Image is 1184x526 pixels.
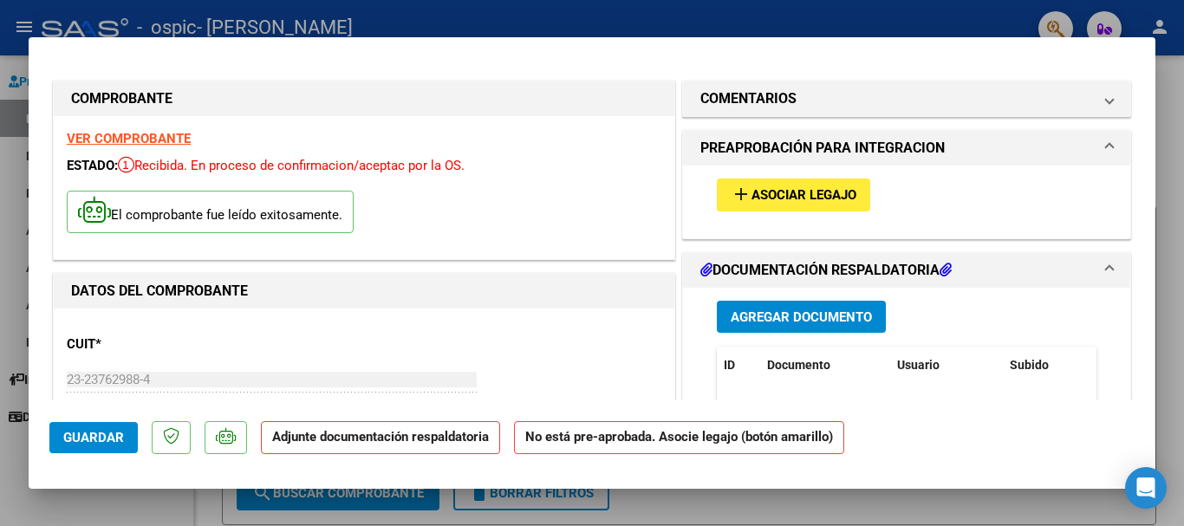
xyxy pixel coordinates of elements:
button: Agregar Documento [717,301,886,333]
span: Documento [767,358,830,372]
datatable-header-cell: Usuario [890,347,1003,384]
a: VER COMPROBANTE [67,131,191,146]
datatable-header-cell: ID [717,347,760,384]
mat-icon: add [731,184,751,205]
span: Asociar Legajo [751,188,856,204]
span: Subido [1010,358,1049,372]
strong: No está pre-aprobada. Asocie legajo (botón amarillo) [514,421,844,455]
h1: COMENTARIOS [700,88,797,109]
button: Guardar [49,422,138,453]
strong: Adjunte documentación respaldatoria [272,429,489,445]
span: ID [724,358,735,372]
mat-expansion-panel-header: DOCUMENTACIÓN RESPALDATORIA [683,253,1130,288]
datatable-header-cell: Acción [1090,347,1176,384]
div: Open Intercom Messenger [1125,467,1167,509]
span: Guardar [63,430,124,445]
span: Agregar Documento [731,309,872,325]
span: Recibida. En proceso de confirmacion/aceptac por la OS. [118,158,465,173]
span: Usuario [897,358,940,372]
p: El comprobante fue leído exitosamente. [67,191,354,233]
strong: DATOS DEL COMPROBANTE [71,282,248,299]
span: ESTADO: [67,158,118,173]
h1: PREAPROBACIÓN PARA INTEGRACION [700,138,945,159]
p: CUIT [67,334,245,354]
mat-expansion-panel-header: PREAPROBACIÓN PARA INTEGRACION [683,131,1130,166]
datatable-header-cell: Subido [1003,347,1090,384]
datatable-header-cell: Documento [760,347,890,384]
h1: DOCUMENTACIÓN RESPALDATORIA [700,260,952,281]
strong: COMPROBANTE [71,90,172,107]
mat-expansion-panel-header: COMENTARIOS [683,81,1130,116]
div: PREAPROBACIÓN PARA INTEGRACION [683,166,1130,237]
button: Asociar Legajo [717,179,870,211]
